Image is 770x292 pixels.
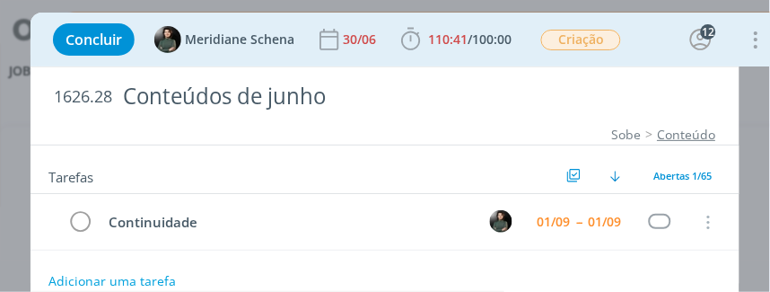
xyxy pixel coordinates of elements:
[541,30,621,50] span: Criação
[687,25,715,54] button: 12
[612,126,642,143] a: Sobe
[701,24,716,40] div: 12
[654,169,713,182] span: Abertas 1/65
[54,87,112,107] span: 1626.28
[343,33,380,46] div: 30/06
[488,208,515,235] button: M
[48,164,93,186] span: Tarefas
[53,23,135,56] button: Concluir
[472,31,512,48] span: 100:00
[577,216,582,228] span: --
[185,33,294,46] span: Meridiane Schena
[658,126,716,143] a: Conteúdo
[154,26,181,53] img: M
[66,32,122,47] span: Concluir
[397,25,516,54] button: 110:41/100:00
[538,216,571,228] div: 01/09
[101,211,473,234] div: Continuidade
[428,31,468,48] span: 110:41
[490,210,512,233] img: M
[610,171,621,181] img: arrow-down.svg
[589,216,622,228] div: 01/09
[540,29,622,51] button: Criação
[116,75,715,119] div: Conteúdos de junho
[154,26,294,53] button: MMeridiane Schena
[468,31,472,48] span: /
